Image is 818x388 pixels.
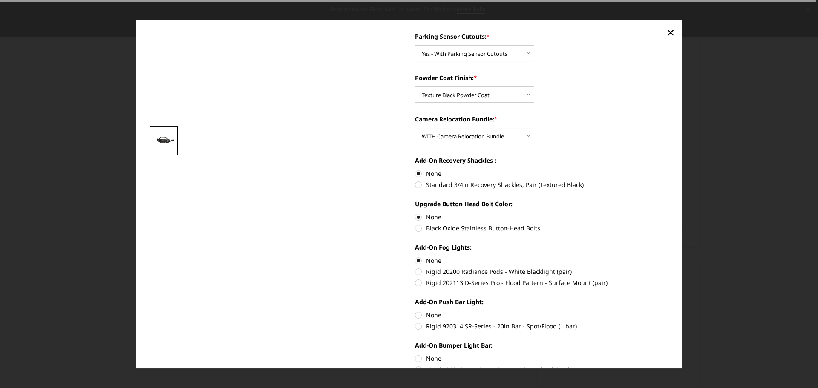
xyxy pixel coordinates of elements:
label: Add-On Recovery Shackles : [415,156,668,165]
label: Add-On Fog Lights: [415,243,668,252]
label: Rigid 202113 D-Series Pro - Flood Pattern - Surface Mount (pair) [415,278,668,287]
label: Upgrade Button Head Bolt Color: [415,199,668,208]
img: 2024-2025 Chevrolet 2500-3500 - Freedom Series - Sport Front Bumper (non-winch) [153,135,176,146]
label: None [415,213,668,221]
label: Parking Sensor Cutouts: [415,32,668,41]
span: × [667,23,674,41]
label: Black Oxide Stainless Button-Head Bolts [415,224,668,233]
label: Standard 3/4in Recovery Shackles, Pair (Textured Black) [415,180,668,189]
label: None [415,354,668,363]
label: Camera Relocation Bundle: [415,115,668,124]
label: Powder Coat Finish: [415,73,668,82]
a: Close [664,26,677,39]
label: None [415,169,668,178]
label: Add-On Bumper Light Bar: [415,341,668,350]
label: Rigid 920314 SR-Series - 20in Bar - Spot/Flood (1 bar) [415,322,668,331]
label: Add-On Push Bar Light: [415,297,668,306]
label: Rigid 20200 Radiance Pods - White Blacklight (pair) [415,267,668,276]
iframe: Chat Widget [775,347,818,388]
label: None [415,310,668,319]
label: None [415,256,668,265]
label: Rigid 130313 E-Series - 30in Bar - Spot/Flood Combo Pattern [415,365,668,374]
